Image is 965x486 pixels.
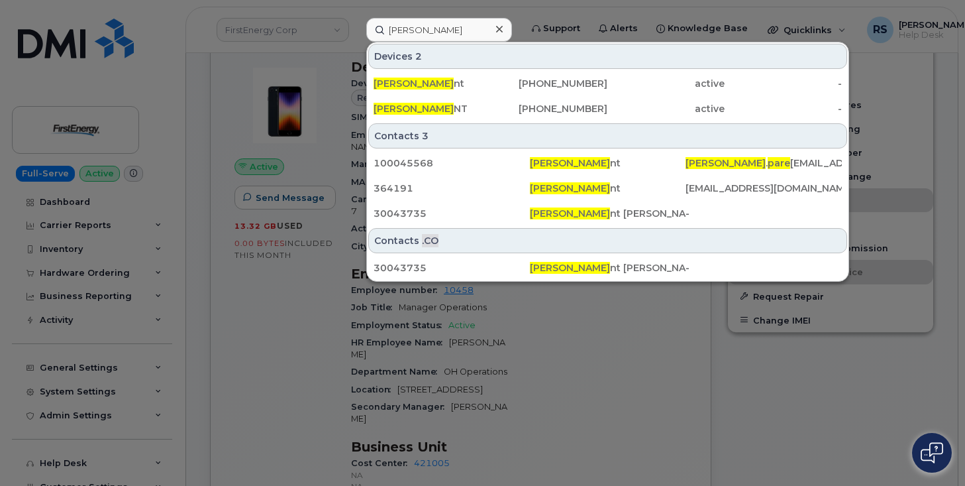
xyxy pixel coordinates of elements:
div: 364191 [374,182,530,195]
div: - [686,261,842,274]
span: [PERSON_NAME] [530,182,610,194]
span: [PERSON_NAME] [686,157,766,169]
div: nt [PERSON_NAME] [530,261,686,274]
div: - [686,207,842,220]
div: . [EMAIL_ADDRESS][DOMAIN_NAME] [686,156,842,170]
div: nt [PERSON_NAME] [530,207,686,220]
div: [EMAIL_ADDRESS][DOMAIN_NAME] [686,182,842,195]
div: active [607,77,725,90]
a: [PERSON_NAME]nt[PHONE_NUMBER]active- [368,72,847,95]
span: [PERSON_NAME] [530,208,610,219]
div: NT [374,102,491,115]
div: nt [530,156,686,170]
a: 30043735[PERSON_NAME]nt [PERSON_NAME]- [368,256,847,280]
div: nt [374,77,491,90]
span: 3 [422,129,429,143]
div: Contacts [368,228,847,253]
img: Open chat [921,442,943,463]
div: Devices [368,44,847,69]
div: active [607,102,725,115]
span: .CO [422,234,438,247]
div: nt [530,182,686,195]
span: [PERSON_NAME] [530,157,610,169]
a: [PERSON_NAME]NT[PHONE_NUMBER]active- [368,97,847,121]
span: 2 [415,50,422,63]
div: [PHONE_NUMBER] [491,102,608,115]
a: 30043735[PERSON_NAME]nt [PERSON_NAME]- [368,202,847,225]
div: 30043735 [374,261,530,274]
span: [PERSON_NAME] [374,103,454,115]
div: 100045568 [374,156,530,170]
span: pare [768,157,790,169]
div: [PHONE_NUMBER] [491,77,608,90]
input: Find something... [366,18,512,42]
div: - [725,77,842,90]
span: [PERSON_NAME] [530,262,610,274]
div: Contacts [368,123,847,149]
a: 364191[PERSON_NAME]nt[EMAIL_ADDRESS][DOMAIN_NAME] [368,176,847,200]
a: 100045568[PERSON_NAME]nt[PERSON_NAME].pare[EMAIL_ADDRESS][DOMAIN_NAME] [368,151,847,175]
span: [PERSON_NAME] [374,78,454,90]
div: 30043735 [374,207,530,220]
div: - [725,102,842,115]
